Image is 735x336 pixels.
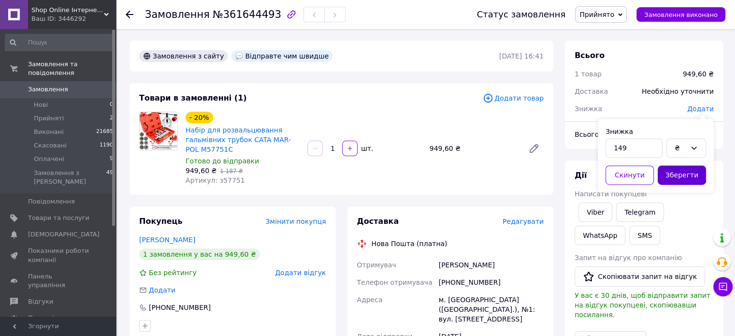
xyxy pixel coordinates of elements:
[139,236,195,244] a: [PERSON_NAME]
[266,218,326,225] span: Змінити покупця
[687,105,714,113] span: Додати
[575,190,647,198] span: Написати покупцеві
[605,138,663,158] input: 0
[616,203,663,222] a: Telegram
[369,239,450,248] div: Нова Пошта (платна)
[34,169,106,186] span: Замовлення з [PERSON_NAME]
[235,52,243,60] img: :speech_balloon:
[148,303,212,312] div: [PHONE_NUMBER]
[483,93,544,103] span: Додати товар
[186,167,216,175] span: 949,60 ₴
[575,292,710,319] span: У вас є 30 днів, щоб відправити запит на відгук покупцеві, скопіювавши посилання.
[28,85,68,94] span: Замовлення
[149,286,175,294] span: Додати
[683,69,714,79] div: 949,60 ₴
[139,93,247,102] span: Товари в замовленні (1)
[575,266,705,287] button: Скопіювати запит на відгук
[28,272,89,290] span: Панель управління
[145,9,210,20] span: Замовлення
[575,70,602,78] span: 1 товар
[575,105,602,113] span: Знижка
[213,9,281,20] span: №361644493
[106,169,113,186] span: 49
[28,297,53,306] span: Відгуки
[426,142,520,155] div: 949,60 ₴
[139,50,228,62] div: Замовлення з сайту
[231,50,332,62] div: Відправте чим швидше
[605,127,706,136] div: Знижка
[359,144,374,153] div: шт.
[5,34,114,51] input: Пошук
[357,261,396,269] span: Отримувач
[110,155,113,163] span: 9
[110,114,113,123] span: 2
[629,226,660,245] button: SMS
[636,7,725,22] button: Замовлення виконано
[675,143,686,153] div: ₴
[28,230,100,239] span: [DEMOGRAPHIC_DATA]
[575,171,587,180] span: Дії
[139,217,183,226] span: Покупець
[31,15,116,23] div: Ваш ID: 3446292
[186,112,213,123] div: - 20%
[579,11,614,18] span: Прийнято
[575,254,682,262] span: Запит на відгук про компанію
[503,218,544,225] span: Редагувати
[34,101,48,109] span: Нові
[605,165,654,185] button: Скинути
[357,296,383,304] span: Адреса
[100,141,113,150] span: 1190
[34,128,64,136] span: Виконані
[34,114,64,123] span: Прийняті
[578,203,612,222] a: Viber
[186,176,245,184] span: Артикул: з57751
[110,101,113,109] span: 0
[357,217,399,226] span: Доставка
[575,88,608,95] span: Доставка
[220,168,243,175] span: 1 187 ₴
[140,112,177,150] img: Набір для розвальцювання гальмівних трубок CATA MAR-POL M57751C
[658,165,706,185] button: Зберегти
[636,81,720,102] div: Необхідно уточнити
[524,139,544,158] a: Редагувати
[149,269,197,277] span: Без рейтингу
[96,128,113,136] span: 21685
[437,291,546,328] div: м. [GEOGRAPHIC_DATA] ([GEOGRAPHIC_DATA].), №1: вул. [STREET_ADDRESS]
[34,155,64,163] span: Оплачені
[575,226,625,245] a: WhatsApp
[644,11,718,18] span: Замовлення виконано
[28,60,116,77] span: Замовлення та повідомлення
[575,131,637,138] span: Всього до сплати
[28,314,54,322] span: Покупці
[477,10,566,19] div: Статус замовлення
[28,247,89,264] span: Показники роботи компанії
[139,248,260,260] div: 1 замовлення у вас на 949,60 ₴
[28,197,75,206] span: Повідомлення
[186,157,259,165] span: Готово до відправки
[34,141,67,150] span: Скасовані
[713,277,733,296] button: Чат з покупцем
[499,52,544,60] time: [DATE] 16:41
[575,51,605,60] span: Всього
[437,274,546,291] div: [PHONE_NUMBER]
[186,126,291,153] a: Набір для розвальцювання гальмівних трубок CATA MAR-POL M57751C
[31,6,104,15] span: Shop Online Інтернет-магазин
[28,214,89,222] span: Товари та послуги
[437,256,546,274] div: [PERSON_NAME]
[357,278,432,286] span: Телефон отримувача
[126,10,133,19] div: Повернутися назад
[275,269,326,277] span: Додати відгук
